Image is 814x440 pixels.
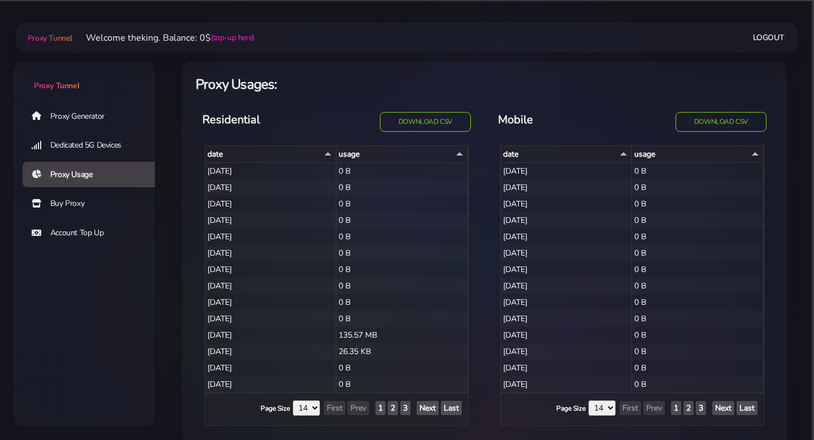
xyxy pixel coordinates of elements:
[737,401,757,415] button: Last Page
[324,401,345,415] button: First Page
[23,162,164,188] a: Proxy Usage
[632,360,764,376] div: 0 B
[375,401,386,415] button: Show Page 1
[632,179,764,196] div: 0 B
[336,228,468,245] div: 0 B
[632,294,764,310] div: 0 B
[348,401,369,415] button: Prev Page
[28,33,72,44] span: Proxy Tunnel
[632,212,764,228] div: 0 B
[632,261,764,278] div: 0 B
[556,403,586,413] label: Page Size
[501,376,632,392] div: [DATE]
[632,196,764,212] div: 0 B
[498,112,626,128] h5: Mobile
[501,360,632,376] div: [DATE]
[23,132,164,158] a: Dedicated 5G Devices
[683,401,694,415] button: Show Page 2
[205,261,336,278] div: [DATE]
[205,360,336,376] div: [DATE]
[336,163,468,179] div: 0 B
[388,401,398,415] button: Show Page 2
[417,401,439,415] button: Next Page
[632,376,764,392] div: 0 B
[676,112,767,132] button: Download CSV
[336,360,468,376] div: 0 B
[336,261,468,278] div: 0 B
[632,228,764,245] div: 0 B
[336,310,468,327] div: 0 B
[634,148,761,160] div: usage
[205,245,336,261] div: [DATE]
[211,32,254,44] a: (top-up here)
[712,401,734,415] button: Next Page
[336,245,468,261] div: 0 B
[205,343,336,360] div: [DATE]
[336,196,468,212] div: 0 B
[336,179,468,196] div: 0 B
[753,27,785,48] a: Logout
[336,376,468,392] div: 0 B
[336,278,468,294] div: 0 B
[14,62,155,92] a: Proxy Tunnel
[336,327,468,343] div: 135.57 MB
[632,343,764,360] div: 0 B
[501,163,632,179] div: [DATE]
[501,327,632,343] div: [DATE]
[23,103,164,129] a: Proxy Generator
[23,220,164,246] a: Account Top Up
[632,245,764,261] div: 0 B
[34,80,79,91] span: Proxy Tunnel
[202,112,330,128] h5: Residential
[400,401,410,415] button: Show Page 3
[205,376,336,392] div: [DATE]
[643,401,665,415] button: Prev Page
[501,179,632,196] div: [DATE]
[72,31,254,45] li: Welcome theking. Balance: 0$
[671,401,681,415] button: Show Page 1
[205,163,336,179] div: [DATE]
[441,401,462,415] button: Last Page
[336,343,468,360] div: 26.35 KB
[588,400,616,416] select: Page Size
[632,310,764,327] div: 0 B
[501,212,632,228] div: [DATE]
[380,112,471,132] button: Download CSV
[205,212,336,228] div: [DATE]
[501,228,632,245] div: [DATE]
[620,401,641,415] button: First Page
[501,294,632,310] div: [DATE]
[205,294,336,310] div: [DATE]
[749,375,800,426] iframe: Webchat Widget
[293,400,320,416] select: Page Size
[632,163,764,179] div: 0 B
[205,310,336,327] div: [DATE]
[501,343,632,360] div: [DATE]
[501,310,632,327] div: [DATE]
[501,245,632,261] div: [DATE]
[696,401,706,415] button: Show Page 3
[632,278,764,294] div: 0 B
[23,191,164,217] a: Buy Proxy
[205,327,336,343] div: [DATE]
[205,196,336,212] div: [DATE]
[501,196,632,212] div: [DATE]
[336,294,468,310] div: 0 B
[25,29,72,47] a: Proxy Tunnel
[501,261,632,278] div: [DATE]
[336,212,468,228] div: 0 B
[261,403,290,413] label: Page Size
[503,148,629,160] div: date
[632,327,764,343] div: 0 B
[205,228,336,245] div: [DATE]
[339,148,465,160] div: usage
[501,278,632,294] div: [DATE]
[207,148,334,160] div: date
[205,278,336,294] div: [DATE]
[196,75,773,94] h4: Proxy Usages:
[205,179,336,196] div: [DATE]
